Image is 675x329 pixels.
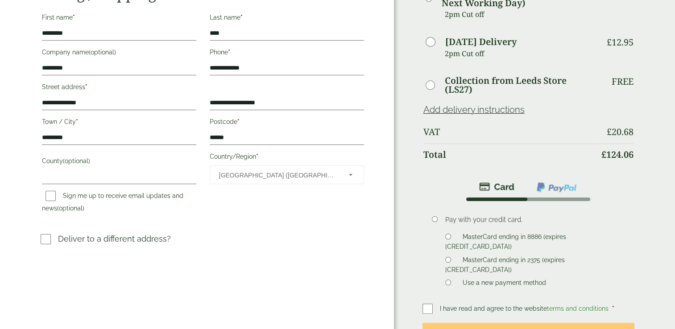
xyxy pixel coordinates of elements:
label: County [42,155,196,170]
bdi: 12.95 [607,36,634,48]
bdi: 124.06 [601,148,634,160]
abbr: required [256,153,258,160]
span: £ [607,126,612,138]
a: terms and conditions [547,305,609,312]
abbr: required [85,83,87,90]
p: 2pm Cut off [445,47,596,60]
label: Country/Region [210,150,364,165]
span: (optional) [57,205,84,212]
label: Company name [42,46,196,61]
label: MasterCard ending in 8886 (expires [CREDIT_CARD_DATA]) [445,233,566,253]
p: 2pm Cut off [445,8,596,21]
input: Sign me up to receive email updates and news(optional) [46,191,56,201]
span: United Kingdom (UK) [219,166,337,185]
img: ppcp-gateway.png [536,181,577,193]
label: Collection from Leeds Store (LS27) [445,76,595,94]
span: £ [607,36,612,48]
bdi: 20.68 [607,126,634,138]
p: Free [612,76,634,87]
span: (optional) [63,157,90,164]
th: VAT [423,121,596,143]
abbr: required [228,49,230,56]
label: Town / City [42,115,196,131]
span: Country/Region [210,165,364,184]
th: Total [423,144,596,165]
label: Sign me up to receive email updates and news [42,192,183,214]
p: Deliver to a different address? [58,233,171,245]
abbr: required [240,14,243,21]
label: First name [42,11,196,26]
label: [DATE] Delivery [445,37,517,46]
label: MasterCard ending in 2375 (expires [CREDIT_CARD_DATA]) [445,256,564,276]
span: I have read and agree to the website [440,305,610,312]
abbr: required [237,118,240,125]
label: Street address [42,81,196,96]
img: stripe.png [479,181,514,192]
label: Use a new payment method [459,279,550,289]
label: Postcode [210,115,364,131]
span: (optional) [89,49,116,56]
abbr: required [76,118,78,125]
span: £ [601,148,606,160]
abbr: required [73,14,75,21]
abbr: required [612,305,614,312]
p: Pay with your credit card. [445,215,621,225]
label: Phone [210,46,364,61]
a: Add delivery instructions [423,104,525,115]
label: Last name [210,11,364,26]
